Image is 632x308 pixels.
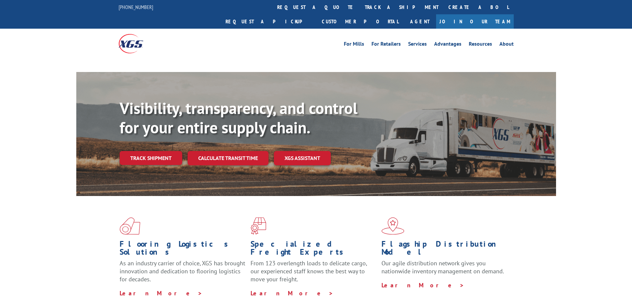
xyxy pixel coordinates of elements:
[120,98,357,138] b: Visibility, transparency, and control for your entire supply chain.
[381,259,504,275] span: Our agile distribution network gives you nationwide inventory management on demand.
[381,240,507,259] h1: Flagship Distribution Model
[251,217,266,235] img: xgs-icon-focused-on-flooring-red
[469,41,492,49] a: Resources
[120,289,203,297] a: Learn More >
[120,151,182,165] a: Track shipment
[403,14,436,29] a: Agent
[251,259,376,289] p: From 123 overlength loads to delicate cargo, our experienced staff knows the best way to move you...
[317,14,403,29] a: Customer Portal
[221,14,317,29] a: Request a pickup
[274,151,331,165] a: XGS ASSISTANT
[381,281,464,289] a: Learn More >
[120,259,245,283] span: As an industry carrier of choice, XGS has brought innovation and dedication to flooring logistics...
[119,4,153,10] a: [PHONE_NUMBER]
[434,41,461,49] a: Advantages
[344,41,364,49] a: For Mills
[120,240,246,259] h1: Flooring Logistics Solutions
[436,14,514,29] a: Join Our Team
[381,217,404,235] img: xgs-icon-flagship-distribution-model-red
[371,41,401,49] a: For Retailers
[120,217,140,235] img: xgs-icon-total-supply-chain-intelligence-red
[408,41,427,49] a: Services
[188,151,269,165] a: Calculate transit time
[499,41,514,49] a: About
[251,240,376,259] h1: Specialized Freight Experts
[251,289,333,297] a: Learn More >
